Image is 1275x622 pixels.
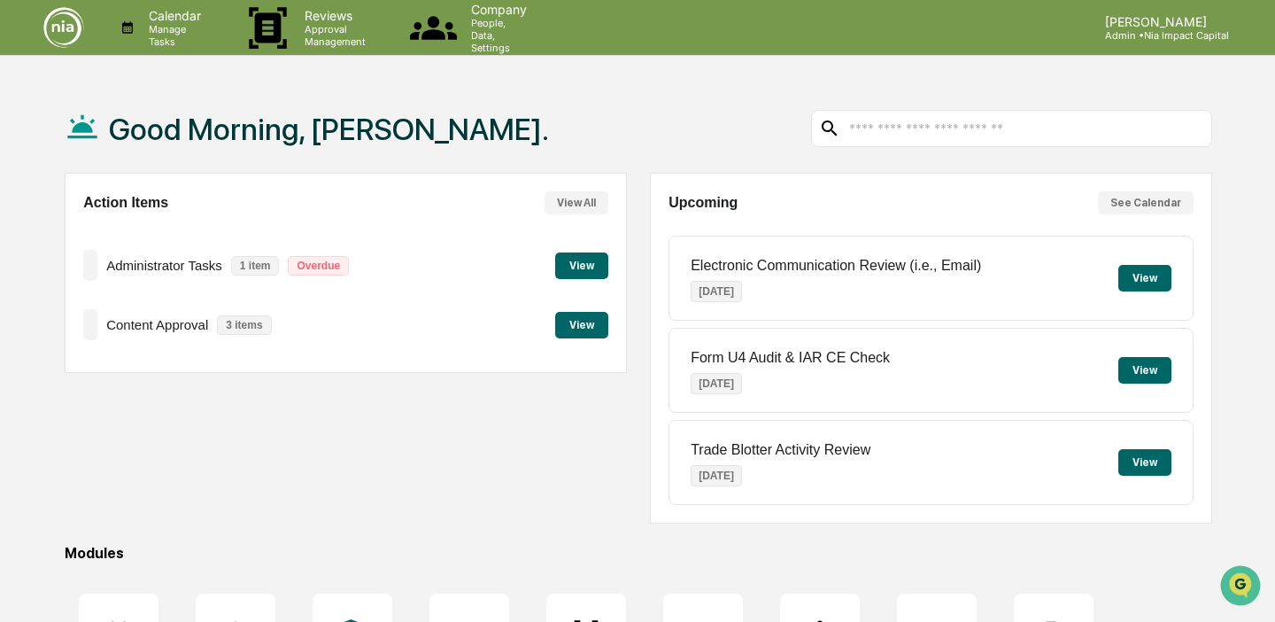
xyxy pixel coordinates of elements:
[176,392,214,405] span: Pylon
[1118,449,1171,476] button: View
[1091,14,1229,29] p: [PERSON_NAME]
[301,141,322,162] button: Start new chat
[691,373,742,394] p: [DATE]
[109,112,549,147] h1: Good Morning, [PERSON_NAME].
[231,256,280,276] p: 1 item
[1098,191,1194,214] button: See Calendar
[1218,564,1266,611] iframe: Open customer support
[18,37,322,66] p: How can we help?
[555,315,608,332] a: View
[18,224,46,253] img: Mary Jo Willmore
[288,256,349,276] p: Overdue
[691,350,890,366] p: Form U4 Audit & IAR CE Check
[11,341,119,373] a: 🔎Data Lookup
[11,307,121,339] a: 🖐️Preclearance
[65,545,1212,562] div: Modules
[691,281,742,302] p: [DATE]
[457,17,536,54] p: People, Data, Settings
[80,153,243,167] div: We're available if you need us!
[37,136,69,167] img: 8933085812038_c878075ebb4cc5468115_72.jpg
[135,8,210,23] p: Calendar
[290,8,375,23] p: Reviews
[35,315,114,332] span: Preclearance
[555,312,608,338] button: View
[147,241,153,255] span: •
[457,2,536,17] p: Company
[217,315,271,335] p: 3 items
[121,307,227,339] a: 🗄️Attestations
[42,6,85,49] img: logo
[545,191,608,214] button: View All
[691,465,742,486] p: [DATE]
[125,391,214,405] a: Powered byPylon
[80,136,290,153] div: Start new chat
[668,195,738,211] h2: Upcoming
[106,317,208,332] p: Content Approval
[135,23,210,48] p: Manage Tasks
[691,442,870,458] p: Trade Blotter Activity Review
[35,348,112,366] span: Data Lookup
[128,316,143,330] div: 🗄️
[1091,29,1229,42] p: Admin • Nia Impact Capital
[555,256,608,273] a: View
[1118,265,1171,292] button: View
[555,253,608,279] button: View
[18,316,32,330] div: 🖐️
[18,350,32,364] div: 🔎
[18,136,50,167] img: 1746055101610-c473b297-6a78-478c-a979-82029cc54cd1
[146,315,220,332] span: Attestations
[83,195,168,211] h2: Action Items
[691,258,981,274] p: Electronic Communication Review (i.e., Email)
[157,241,193,255] span: [DATE]
[106,258,222,273] p: Administrator Tasks
[274,193,322,214] button: See all
[290,23,375,48] p: Approval Management
[55,241,143,255] span: [PERSON_NAME]
[18,197,119,211] div: Past conversations
[1118,357,1171,384] button: View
